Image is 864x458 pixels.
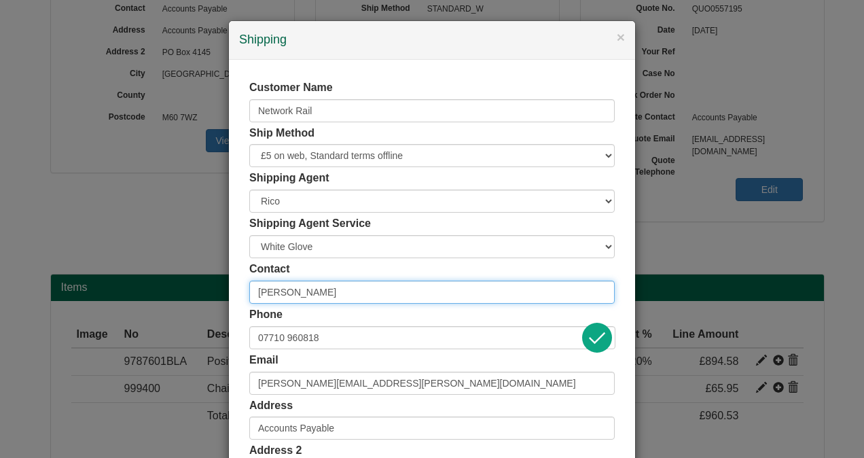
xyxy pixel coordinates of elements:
label: Phone [249,307,283,323]
label: Email [249,353,278,368]
input: Mobile Preferred [249,326,615,349]
label: Ship Method [249,126,314,141]
label: Shipping Agent Service [249,216,371,232]
label: Shipping Agent [249,171,329,186]
label: Address [249,398,293,414]
h4: Shipping [239,31,625,49]
label: Contact [249,262,290,277]
label: Customer Name [249,80,333,96]
button: × [617,30,625,44]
